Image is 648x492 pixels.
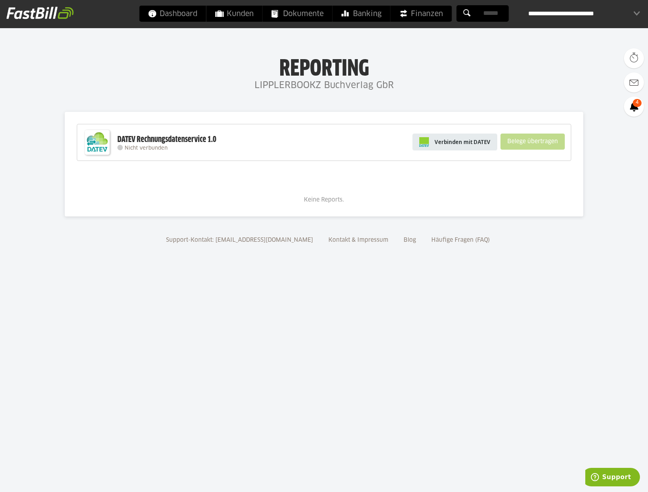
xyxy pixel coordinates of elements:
[624,97,644,117] a: 4
[80,57,568,78] h1: Reporting
[117,134,216,145] div: DATEV Rechnungsdatenservice 1.0
[429,237,493,243] a: Häufige Fragen (FAQ)
[304,197,344,203] span: Keine Reports.
[419,137,429,147] img: pi-datev-logo-farbig-24.svg
[163,237,316,243] a: Support-Kontakt: [EMAIL_ADDRESS][DOMAIN_NAME]
[401,237,419,243] a: Blog
[139,6,206,22] a: Dashboard
[207,6,262,22] a: Kunden
[81,126,113,159] img: DATEV-Datenservice Logo
[585,468,640,488] iframe: Öffnet ein Widget, in dem Sie weitere Informationen finden
[400,6,443,22] span: Finanzen
[6,6,74,19] img: fastbill_logo_white.png
[500,134,565,150] sl-button: Belege übertragen
[215,6,254,22] span: Kunden
[633,99,642,107] span: 4
[391,6,452,22] a: Finanzen
[333,6,390,22] a: Banking
[272,6,324,22] span: Dokumente
[342,6,381,22] span: Banking
[125,146,168,151] span: Nicht verbunden
[148,6,197,22] span: Dashboard
[263,6,332,22] a: Dokumente
[326,237,391,243] a: Kontakt & Impressum
[435,138,490,146] span: Verbinden mit DATEV
[412,134,497,150] a: Verbinden mit DATEV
